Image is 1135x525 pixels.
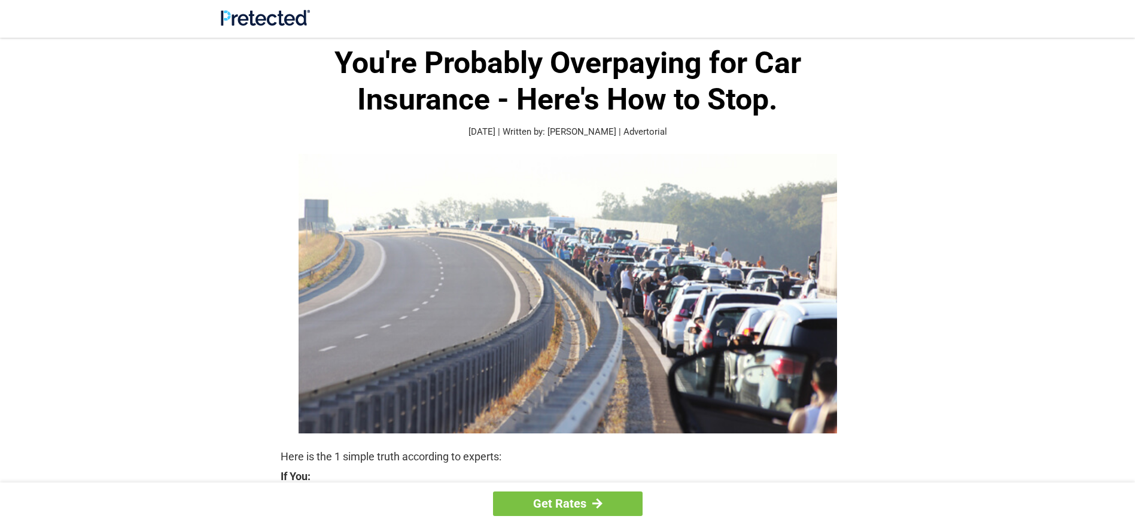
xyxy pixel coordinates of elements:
img: Site Logo [221,10,310,26]
a: Site Logo [221,17,310,28]
h1: You're Probably Overpaying for Car Insurance - Here's How to Stop. [281,45,855,118]
p: [DATE] | Written by: [PERSON_NAME] | Advertorial [281,125,855,139]
p: Here is the 1 simple truth according to experts: [281,448,855,465]
strong: If You: [281,471,855,482]
a: Get Rates [493,491,643,516]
